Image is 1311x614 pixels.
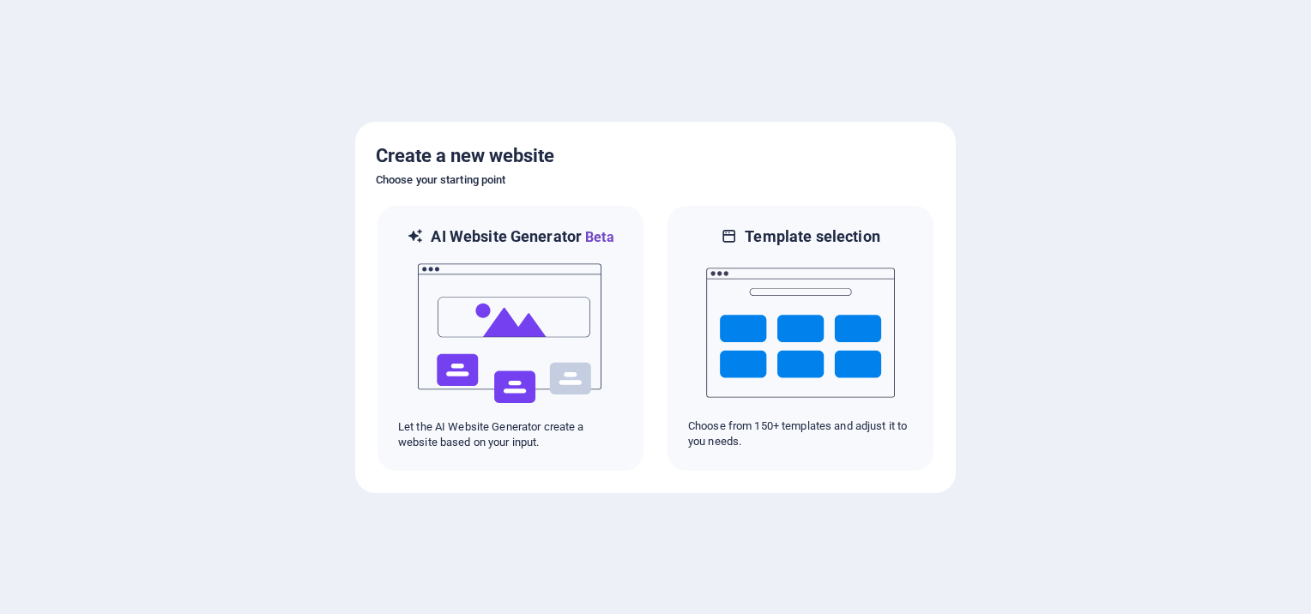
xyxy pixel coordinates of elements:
p: Choose from 150+ templates and adjust it to you needs. [688,418,913,449]
h6: Template selection [745,226,879,247]
div: AI Website GeneratorBetaaiLet the AI Website Generator create a website based on your input. [376,204,645,473]
h6: Choose your starting point [376,170,935,190]
h6: AI Website Generator [431,226,613,248]
img: ai [416,248,605,419]
div: Template selectionChoose from 150+ templates and adjust it to you needs. [666,204,935,473]
span: Beta [582,229,614,245]
h5: Create a new website [376,142,935,170]
p: Let the AI Website Generator create a website based on your input. [398,419,623,450]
